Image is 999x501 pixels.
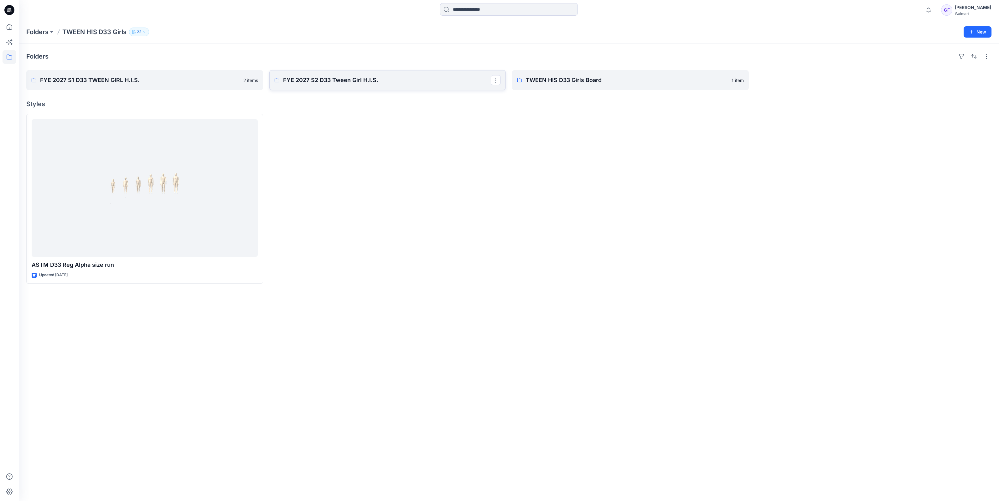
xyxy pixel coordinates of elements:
p: TWEEN HIS D33 Girls [62,28,127,36]
div: GF [941,4,952,16]
p: 2 items [243,77,258,84]
div: Walmart [955,11,991,16]
h4: Folders [26,53,49,60]
p: 1 item [732,77,744,84]
p: TWEEN HIS D33 Girls Board [526,76,728,85]
a: FYE 2027 S2 D33 Tween Girl H.I.S. [269,70,506,90]
a: TWEEN HIS D33 Girls Board1 item [512,70,749,90]
p: ASTM D33 Reg Alpha size run [32,261,258,269]
div: [PERSON_NAME] [955,4,991,11]
button: New [964,26,991,38]
h4: Styles [26,100,991,108]
p: Updated [DATE] [39,272,68,278]
a: FYE 2027 S1 D33 TWEEN GIRL H.I.S.2 items [26,70,263,90]
p: FYE 2027 S1 D33 TWEEN GIRL H.I.S. [40,76,240,85]
p: 22 [137,28,141,35]
p: FYE 2027 S2 D33 Tween Girl H.I.S. [283,76,491,85]
a: ASTM D33 Reg Alpha size run [32,119,258,257]
a: Folders [26,28,49,36]
button: 22 [129,28,149,36]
